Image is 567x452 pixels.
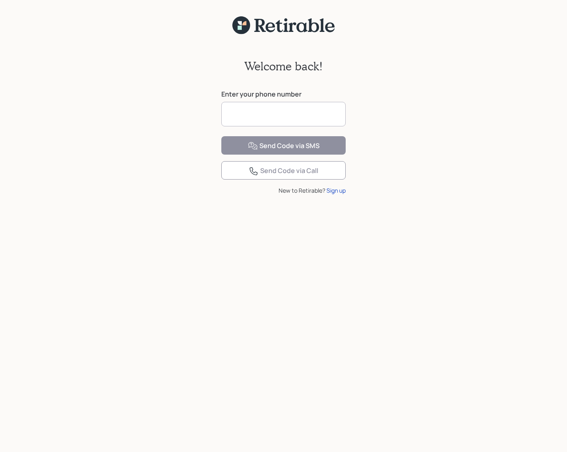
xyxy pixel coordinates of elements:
[326,186,346,195] div: Sign up
[248,141,319,151] div: Send Code via SMS
[244,59,323,73] h2: Welcome back!
[221,161,346,180] button: Send Code via Call
[221,90,346,99] label: Enter your phone number
[221,136,346,155] button: Send Code via SMS
[221,186,346,195] div: New to Retirable?
[249,166,318,176] div: Send Code via Call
